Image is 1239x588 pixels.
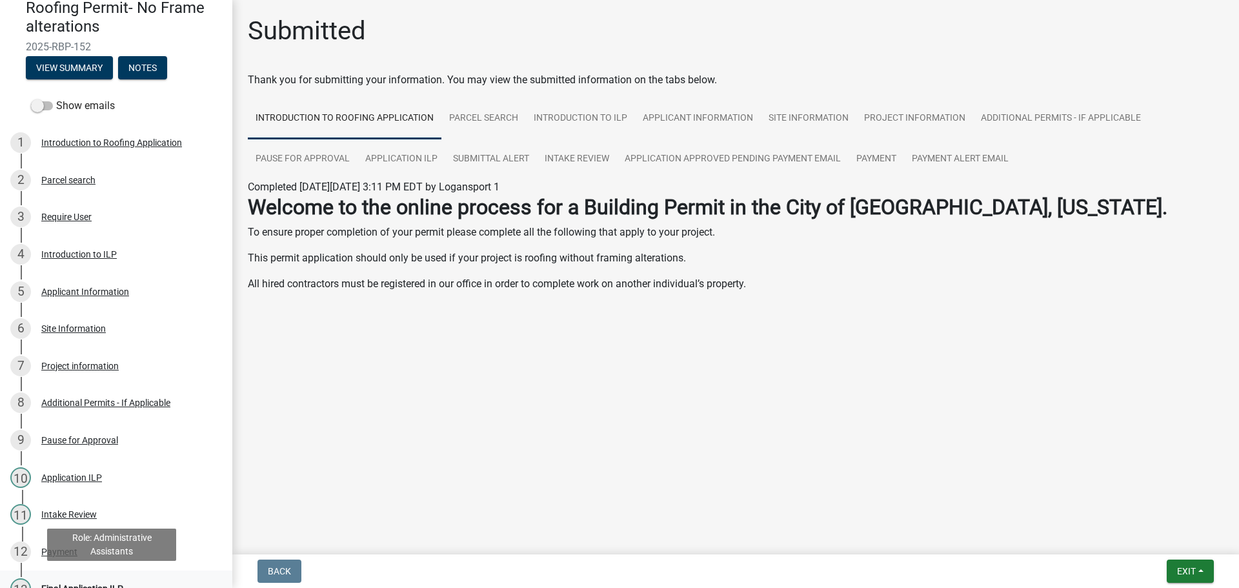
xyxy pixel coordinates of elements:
[248,225,1224,240] p: To ensure proper completion of your permit please complete all the following that apply to your p...
[248,195,1167,219] strong: Welcome to the online process for a Building Permit in the City of [GEOGRAPHIC_DATA], [US_STATE].
[26,64,113,74] wm-modal-confirm: Summary
[10,467,31,488] div: 10
[41,176,96,185] div: Parcel search
[856,98,973,139] a: Project information
[537,139,617,180] a: Intake Review
[10,244,31,265] div: 4
[41,473,102,482] div: Application ILP
[26,56,113,79] button: View Summary
[248,181,499,193] span: Completed [DATE][DATE] 3:11 PM EDT by Logansport 1
[41,547,77,556] div: Payment
[10,318,31,339] div: 6
[10,281,31,302] div: 5
[617,139,849,180] a: Application Approved Pending Payment Email
[41,287,129,296] div: Applicant Information
[248,276,1224,292] p: All hired contractors must be registered in our office in order to complete work on another indiv...
[41,510,97,519] div: Intake Review
[635,98,761,139] a: Applicant Information
[41,212,92,221] div: Require User
[118,64,167,74] wm-modal-confirm: Notes
[248,139,358,180] a: Pause for Approval
[248,98,441,139] a: Introduction to Roofing Application
[10,392,31,413] div: 8
[10,207,31,227] div: 3
[41,250,117,259] div: Introduction to ILP
[268,566,291,576] span: Back
[41,361,119,370] div: Project information
[1167,560,1214,583] button: Exit
[41,324,106,333] div: Site Information
[31,98,115,114] label: Show emails
[445,139,537,180] a: Submittal Alert
[26,41,206,53] span: 2025-RBP-152
[358,139,445,180] a: Application ILP
[41,398,170,407] div: Additional Permits - If Applicable
[248,72,1224,88] div: Thank you for submitting your information. You may view the submitted information on the tabs below.
[441,98,526,139] a: Parcel search
[118,56,167,79] button: Notes
[1177,566,1196,576] span: Exit
[10,132,31,153] div: 1
[10,430,31,451] div: 9
[248,250,1224,266] p: This permit application should only be used if your project is roofing without framing alterations.
[761,98,856,139] a: Site Information
[47,529,176,561] div: Role: Administrative Assistants
[973,98,1149,139] a: Additional Permits - If Applicable
[849,139,904,180] a: Payment
[257,560,301,583] button: Back
[904,139,1016,180] a: Payment Alert Email
[41,138,182,147] div: Introduction to Roofing Application
[41,436,118,445] div: Pause for Approval
[10,356,31,376] div: 7
[10,542,31,562] div: 12
[10,504,31,525] div: 11
[10,170,31,190] div: 2
[526,98,635,139] a: Introduction to ILP
[248,15,366,46] h1: Submitted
